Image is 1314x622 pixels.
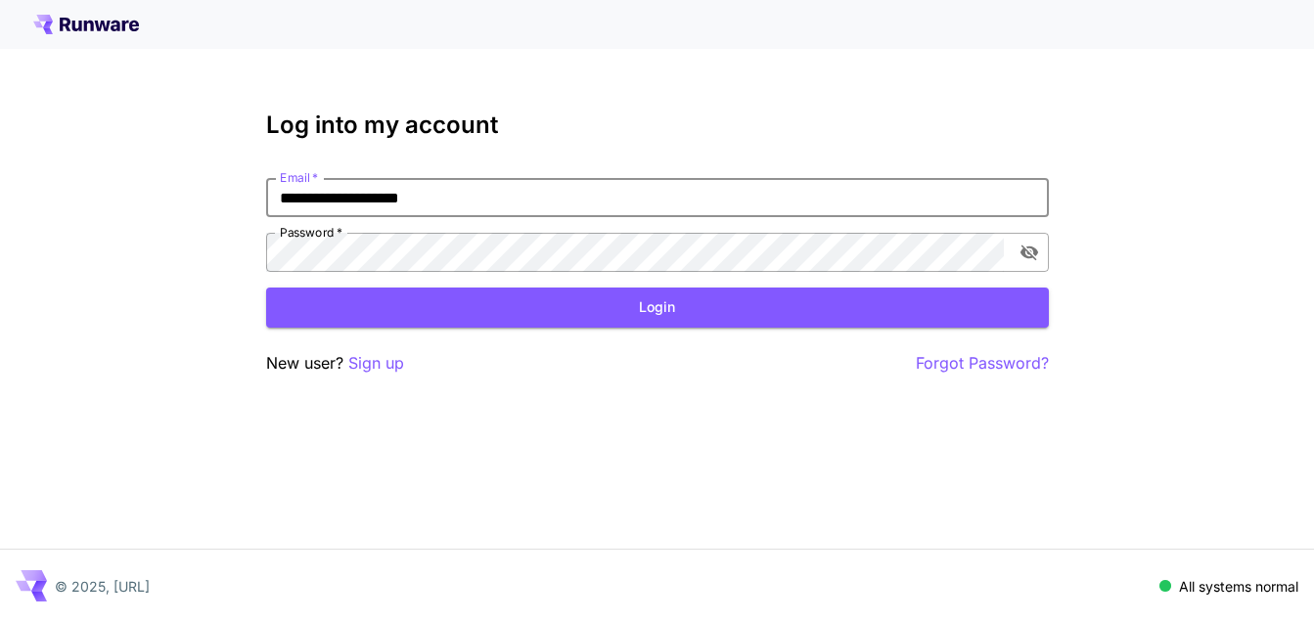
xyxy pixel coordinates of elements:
label: Email [280,169,318,186]
p: All systems normal [1179,576,1298,597]
button: Forgot Password? [916,351,1049,376]
h3: Log into my account [266,111,1049,139]
button: Sign up [348,351,404,376]
button: Login [266,288,1049,328]
button: toggle password visibility [1012,235,1047,270]
p: © 2025, [URL] [55,576,150,597]
label: Password [280,224,342,241]
p: New user? [266,351,404,376]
